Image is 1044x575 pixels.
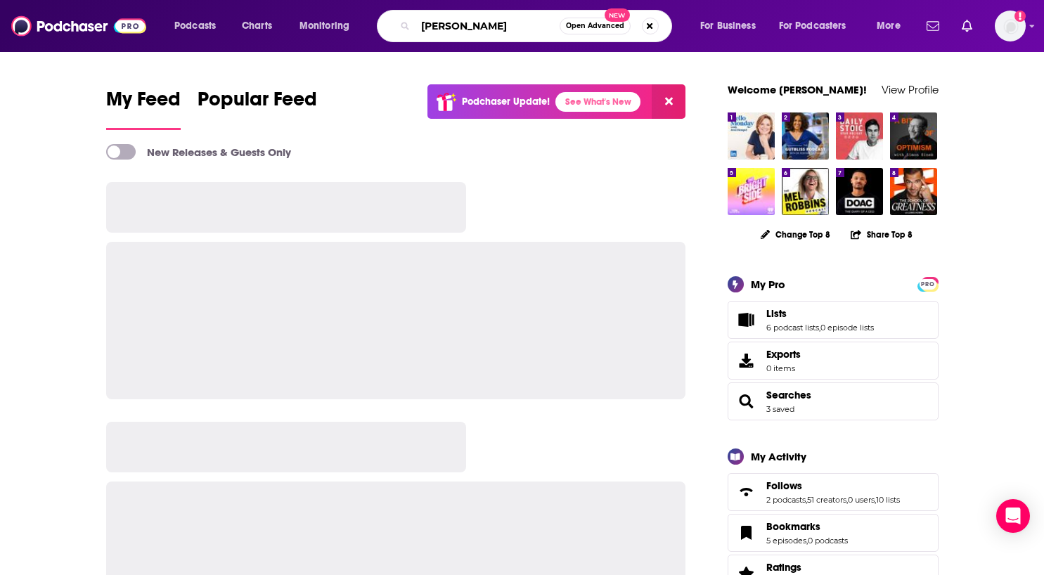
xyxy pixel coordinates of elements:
span: More [877,16,901,36]
span: New [605,8,630,22]
img: Podchaser - Follow, Share and Rate Podcasts [11,13,146,39]
span: Monitoring [299,16,349,36]
a: 3 saved [766,404,794,414]
a: 0 episode lists [820,323,874,332]
span: PRO [920,279,936,290]
a: 2 podcasts [766,495,806,505]
span: Searches [728,382,939,420]
span: , [846,495,848,505]
button: open menu [290,15,368,37]
span: Podcasts [174,16,216,36]
a: View Profile [882,83,939,96]
svg: Add a profile image [1014,11,1026,22]
a: Follows [766,479,900,492]
p: Podchaser Update! [462,96,550,108]
a: Bookmarks [733,523,761,543]
span: For Business [700,16,756,36]
span: Ratings [766,561,801,574]
span: , [806,495,807,505]
button: Open AdvancedNew [560,18,631,34]
span: Bookmarks [728,514,939,552]
span: Bookmarks [766,520,820,533]
a: Follows [733,482,761,502]
span: Exports [766,348,801,361]
div: Open Intercom Messenger [996,499,1030,533]
a: Charts [233,15,281,37]
span: Follows [728,473,939,511]
span: Charts [242,16,272,36]
span: Open Advanced [566,22,624,30]
span: 0 items [766,363,801,373]
a: Ratings [766,561,849,574]
a: PRO [920,278,936,288]
a: Exports [728,342,939,380]
img: The Mel Robbins Podcast [782,168,829,215]
a: Lists [733,310,761,330]
span: Lists [728,301,939,339]
img: User Profile [995,11,1026,41]
a: Popular Feed [198,87,317,130]
span: Follows [766,479,802,492]
img: A Bit of Optimism [890,112,937,160]
span: Lists [766,307,787,320]
a: Lists [766,307,874,320]
img: Hello Monday with Jessi Hempel [728,112,775,160]
img: The Gutbliss Podcast [782,112,829,160]
span: , [875,495,876,505]
button: Share Top 8 [850,221,913,248]
img: The Diary Of A CEO with Steven Bartlett [836,168,883,215]
a: 5 episodes [766,536,806,545]
a: 10 lists [876,495,900,505]
button: open menu [867,15,918,37]
span: Popular Feed [198,87,317,119]
a: 0 podcasts [808,536,848,545]
span: My Feed [106,87,181,119]
button: open menu [770,15,867,37]
a: New Releases & Guests Only [106,144,291,160]
a: 0 users [848,495,875,505]
button: Change Top 8 [752,226,839,243]
span: , [806,536,808,545]
a: See What's New [555,92,640,112]
a: Show notifications dropdown [921,14,945,38]
img: The Bright Side: A Hello Sunshine Podcast [728,168,775,215]
a: Bookmarks [766,520,848,533]
div: Search podcasts, credits, & more... [390,10,685,42]
a: 51 creators [807,495,846,505]
a: My Feed [106,87,181,130]
button: open menu [165,15,234,37]
div: My Pro [751,278,785,291]
span: , [819,323,820,332]
span: For Podcasters [779,16,846,36]
a: Show notifications dropdown [956,14,978,38]
button: open menu [690,15,773,37]
input: Search podcasts, credits, & more... [415,15,560,37]
a: Welcome [PERSON_NAME]! [728,83,867,96]
div: My Activity [751,450,806,463]
span: Logged in as hmill [995,11,1026,41]
a: Searches [766,389,811,401]
span: Exports [733,351,761,370]
button: Show profile menu [995,11,1026,41]
a: 6 podcast lists [766,323,819,332]
img: The Daily Stoic [836,112,883,160]
a: Searches [733,392,761,411]
img: The School of Greatness [890,168,937,215]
